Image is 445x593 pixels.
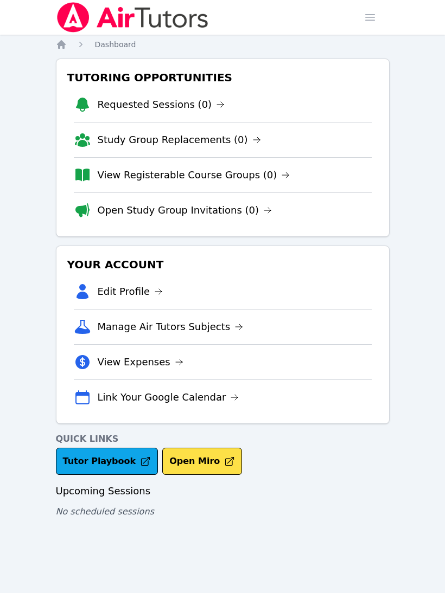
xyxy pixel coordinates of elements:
[98,284,163,299] a: Edit Profile
[95,39,136,50] a: Dashboard
[56,2,209,33] img: Air Tutors
[56,39,390,50] nav: Breadcrumb
[65,68,380,87] h3: Tutoring Opportunities
[162,448,242,475] button: Open Miro
[56,433,390,446] h4: Quick Links
[98,319,244,334] a: Manage Air Tutors Subjects
[98,132,261,147] a: Study Group Replacements (0)
[65,255,380,274] h3: Your Account
[98,167,290,183] a: View Registerable Course Groups (0)
[95,40,136,49] span: Dashboard
[98,390,239,405] a: Link Your Google Calendar
[56,448,158,475] a: Tutor Playbook
[56,506,154,517] span: No scheduled sessions
[98,203,272,218] a: Open Study Group Invitations (0)
[98,354,183,370] a: View Expenses
[98,97,225,112] a: Requested Sessions (0)
[56,484,390,499] h3: Upcoming Sessions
